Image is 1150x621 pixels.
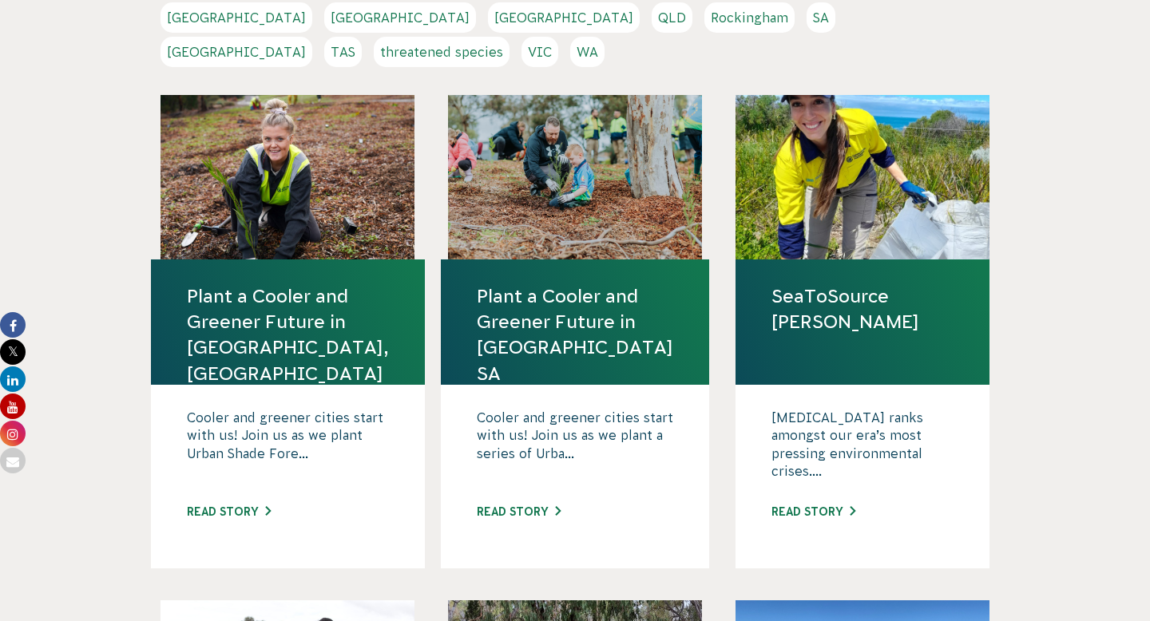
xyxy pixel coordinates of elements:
a: Read story [477,505,561,518]
a: VIC [521,37,558,67]
a: [GEOGRAPHIC_DATA] [161,2,312,33]
a: Plant a Cooler and Greener Future in [GEOGRAPHIC_DATA] SA [477,283,673,386]
a: [GEOGRAPHIC_DATA] [488,2,640,33]
p: Cooler and greener cities start with us! Join us as we plant Urban Shade Fore... [187,409,389,488]
a: Rockingham [704,2,795,33]
a: Plant a Cooler and Greener Future in [GEOGRAPHIC_DATA], [GEOGRAPHIC_DATA] [187,283,389,386]
p: [MEDICAL_DATA] ranks amongst our era’s most pressing environmental crises.... [771,409,954,488]
a: Read story [187,505,271,518]
a: TAS [324,37,362,67]
p: Cooler and greener cities start with us! Join us as we plant a series of Urba... [477,409,673,488]
a: SeaToSource [PERSON_NAME] [771,283,954,334]
a: [GEOGRAPHIC_DATA] [161,37,312,67]
a: Read story [771,505,855,518]
a: SA [807,2,835,33]
a: threatened species [374,37,510,67]
a: WA [570,37,605,67]
a: QLD [652,2,692,33]
a: [GEOGRAPHIC_DATA] [324,2,476,33]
